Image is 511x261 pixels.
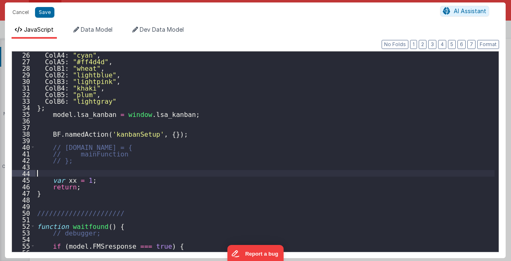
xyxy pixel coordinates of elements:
[448,40,456,49] button: 5
[467,40,476,49] button: 7
[12,98,35,104] div: 33
[12,130,35,137] div: 38
[12,190,35,196] div: 47
[24,26,54,33] span: JavaScript
[440,6,489,16] button: AI Assistant
[12,183,35,190] div: 46
[12,91,35,98] div: 32
[140,26,184,33] span: Dev Data Model
[35,7,54,18] button: Save
[12,203,35,210] div: 49
[12,117,35,124] div: 36
[454,7,486,14] span: AI Assistant
[12,229,35,236] div: 53
[12,223,35,229] div: 52
[12,84,35,91] div: 31
[12,111,35,117] div: 35
[8,7,33,18] button: Cancel
[438,40,446,49] button: 4
[12,216,35,223] div: 51
[12,210,35,216] div: 50
[410,40,417,49] button: 1
[12,78,35,84] div: 30
[12,150,35,157] div: 41
[12,170,35,177] div: 44
[428,40,436,49] button: 3
[12,65,35,71] div: 28
[12,157,35,163] div: 42
[12,71,35,78] div: 29
[81,26,113,33] span: Data Model
[12,124,35,130] div: 37
[12,163,35,170] div: 43
[12,104,35,111] div: 34
[12,196,35,203] div: 48
[12,144,35,150] div: 40
[12,242,35,249] div: 55
[419,40,427,49] button: 2
[12,58,35,65] div: 27
[12,236,35,242] div: 54
[382,40,408,49] button: No Folds
[12,51,35,58] div: 26
[477,40,499,49] button: Format
[12,137,35,144] div: 39
[12,249,35,256] div: 56
[457,40,466,49] button: 6
[12,177,35,183] div: 45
